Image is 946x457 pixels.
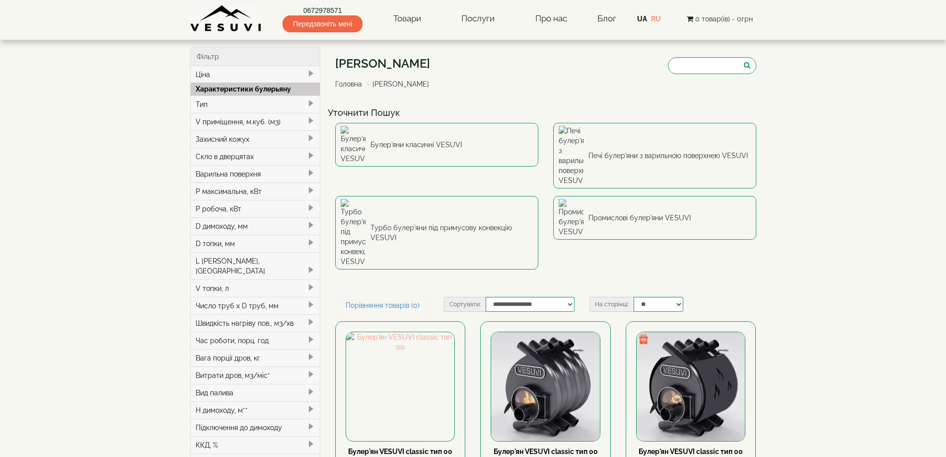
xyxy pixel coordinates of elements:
label: На сторінці: [589,297,634,312]
div: H димоходу, м** [191,401,320,419]
div: Підключення до димоходу [191,419,320,436]
a: Товари [383,7,431,30]
a: Булер'ян VESUVI classic тип 00 [348,448,452,456]
div: Швидкість нагріву пов., м3/хв [191,314,320,332]
div: Характеристики булерьяну [191,83,320,95]
div: D димоходу, мм [191,217,320,235]
div: Час роботи, порц. год [191,332,320,349]
img: Булер'яни класичні VESUVI [341,126,365,164]
a: 0672978571 [283,5,363,15]
a: Блог [597,13,616,23]
div: D топки, мм [191,235,320,252]
img: Завод VESUVI [190,5,262,32]
div: P максимальна, кВт [191,183,320,200]
div: V приміщення, м.куб. (м3) [191,113,320,130]
button: 0 товар(ів) - 0грн [684,13,756,24]
span: 0 товар(ів) - 0грн [695,15,753,23]
div: Ціна [191,66,320,83]
div: Захисний кожух [191,130,320,148]
a: Печі булер'яни з варильною поверхнею VESUVI Печі булер'яни з варильною поверхнею VESUVI [553,123,756,188]
img: Турбо булер'яни під примусову конвекцію VESUVI [341,199,365,267]
h4: Уточнити Пошук [328,108,764,118]
div: L [PERSON_NAME], [GEOGRAPHIC_DATA] [191,252,320,279]
h1: [PERSON_NAME] [335,57,437,70]
a: Послуги [451,7,505,30]
div: Вага порції дров, кг [191,349,320,366]
div: P робоча, кВт [191,200,320,217]
a: Про нас [525,7,577,30]
a: RU [651,15,661,23]
div: Вид палива [191,384,320,401]
div: Витрати дров, м3/міс* [191,366,320,384]
div: ККД, % [191,436,320,454]
img: Булер'ян VESUVI classic тип 00 [346,332,454,441]
span: Передзвоніть мені [283,15,363,32]
a: Булер'яни класичні VESUVI Булер'яни класичні VESUVI [335,123,538,167]
img: Булер'ян VESUVI classic тип 00 зі склом [491,332,599,441]
a: Порівняння товарів (0) [335,297,430,314]
div: V топки, л [191,279,320,297]
div: Число труб x D труб, мм [191,297,320,314]
img: Булер'ян VESUVI classic тип 00 скло + кожух [637,332,745,441]
img: gift [639,334,649,344]
a: Турбо булер'яни під примусову конвекцію VESUVI Турбо булер'яни під примусову конвекцію VESUVI [335,196,538,270]
a: Головна [335,80,362,88]
div: Тип [191,95,320,113]
div: Фільтр [191,48,320,66]
img: Печі булер'яни з варильною поверхнею VESUVI [559,126,583,185]
li: [PERSON_NAME] [364,79,429,89]
a: UA [637,15,647,23]
a: Промислові булер'яни VESUVI Промислові булер'яни VESUVI [553,196,756,240]
label: Сортувати: [444,297,486,312]
img: Промислові булер'яни VESUVI [559,199,583,237]
div: Скло в дверцятах [191,148,320,165]
div: Варильна поверхня [191,165,320,183]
